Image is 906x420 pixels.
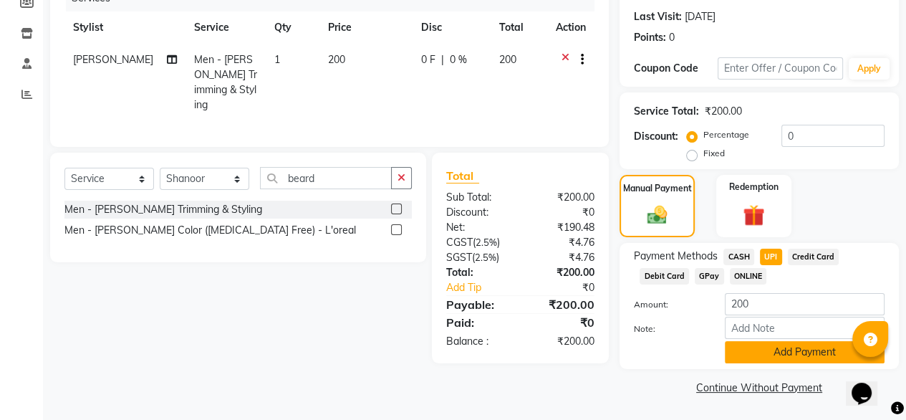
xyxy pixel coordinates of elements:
[520,235,605,250] div: ₹4.76
[788,249,839,265] span: Credit Card
[520,190,605,205] div: ₹200.00
[476,237,497,248] span: 2.5%
[435,296,521,313] div: Payable:
[520,265,605,280] div: ₹200.00
[520,250,605,265] div: ₹4.76
[725,317,885,339] input: Add Note
[623,298,714,311] label: Amount:
[413,11,490,44] th: Disc
[446,168,479,183] span: Total
[274,53,280,66] span: 1
[641,204,674,226] img: _cash.svg
[703,147,725,160] label: Fixed
[520,296,605,313] div: ₹200.00
[64,11,185,44] th: Stylist
[729,181,779,194] label: Redemption
[634,104,699,119] div: Service Total:
[520,205,605,220] div: ₹0
[718,57,843,80] input: Enter Offer / Coupon Code
[475,252,496,263] span: 2.5%
[634,61,718,76] div: Coupon Code
[547,11,594,44] th: Action
[490,11,547,44] th: Total
[760,249,782,265] span: UPI
[319,11,413,44] th: Price
[640,268,689,285] span: Debit Card
[634,129,678,144] div: Discount:
[520,314,605,331] div: ₹0
[435,220,521,235] div: Net:
[435,265,521,280] div: Total:
[685,9,715,24] div: [DATE]
[622,381,896,396] a: Continue Without Payment
[435,190,521,205] div: Sub Total:
[260,167,392,189] input: Search or Scan
[736,202,771,229] img: _gift.svg
[669,30,675,45] div: 0
[73,53,153,66] span: [PERSON_NAME]
[421,52,435,67] span: 0 F
[435,235,521,250] div: ( )
[266,11,319,44] th: Qty
[435,314,521,331] div: Paid:
[498,53,516,66] span: 200
[328,53,345,66] span: 200
[634,9,682,24] div: Last Visit:
[435,250,521,265] div: ( )
[703,128,749,141] label: Percentage
[520,334,605,349] div: ₹200.00
[64,202,262,217] div: Men - [PERSON_NAME] Trimming & Styling
[846,363,892,406] iframe: chat widget
[705,104,742,119] div: ₹200.00
[623,323,714,335] label: Note:
[725,341,885,363] button: Add Payment
[446,251,472,264] span: SGST
[520,220,605,235] div: ₹190.48
[534,280,605,295] div: ₹0
[185,11,266,44] th: Service
[634,30,666,45] div: Points:
[725,293,885,315] input: Amount
[435,280,534,295] a: Add Tip
[730,268,767,285] span: ONLINE
[441,52,444,67] span: |
[634,249,718,264] span: Payment Methods
[849,58,890,80] button: Apply
[446,236,473,249] span: CGST
[695,268,724,285] span: GPay
[64,223,356,238] div: Men - [PERSON_NAME] Color ([MEDICAL_DATA] Free) - L'oreal
[723,249,754,265] span: CASH
[623,182,692,195] label: Manual Payment
[194,53,257,111] span: Men - [PERSON_NAME] Trimming & Styling
[435,334,521,349] div: Balance :
[435,205,521,220] div: Discount:
[450,52,467,67] span: 0 %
